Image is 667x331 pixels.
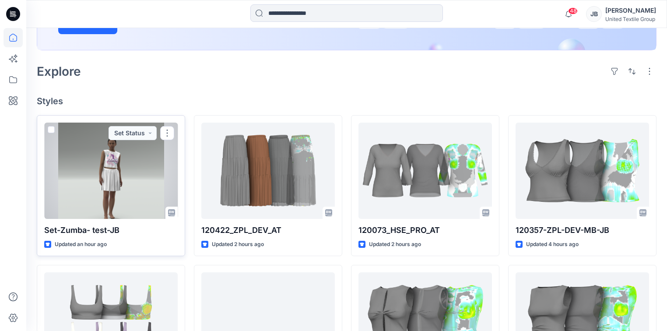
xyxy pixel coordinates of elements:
h4: Styles [37,96,656,106]
p: Set-Zumba- test-JB [44,224,178,236]
div: [PERSON_NAME] [605,5,656,16]
span: 48 [568,7,578,14]
a: 120073_HSE_PRO_AT [358,123,492,219]
p: 120357-ZPL-DEV-MB-JB [516,224,649,236]
a: Set-Zumba- test-JB [44,123,178,219]
p: 120422_ZPL_DEV_AT [201,224,335,236]
a: 120357-ZPL-DEV-MB-JB [516,123,649,219]
div: United Textile Group [605,16,656,22]
p: 120073_HSE_PRO_AT [358,224,492,236]
p: Updated 4 hours ago [526,240,579,249]
div: JB [586,6,602,22]
p: Updated 2 hours ago [369,240,421,249]
a: 120422_ZPL_DEV_AT [201,123,335,219]
p: Updated 2 hours ago [212,240,264,249]
p: Updated an hour ago [55,240,107,249]
h2: Explore [37,64,81,78]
